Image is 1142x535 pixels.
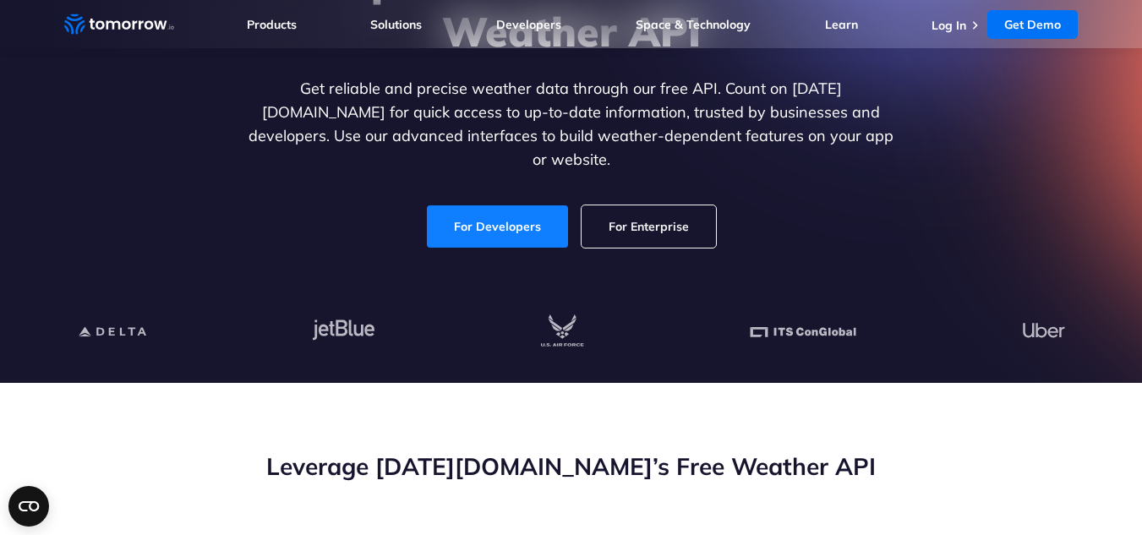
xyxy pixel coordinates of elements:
[64,12,174,37] a: Home link
[987,10,1078,39] a: Get Demo
[825,17,858,32] a: Learn
[247,17,297,32] a: Products
[636,17,751,32] a: Space & Technology
[8,486,49,527] button: Open CMP widget
[427,205,568,248] a: For Developers
[582,205,716,248] a: For Enterprise
[932,18,966,33] a: Log In
[64,450,1079,483] h2: Leverage [DATE][DOMAIN_NAME]’s Free Weather API
[245,77,898,172] p: Get reliable and precise weather data through our free API. Count on [DATE][DOMAIN_NAME] for quic...
[370,17,422,32] a: Solutions
[496,17,561,32] a: Developers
